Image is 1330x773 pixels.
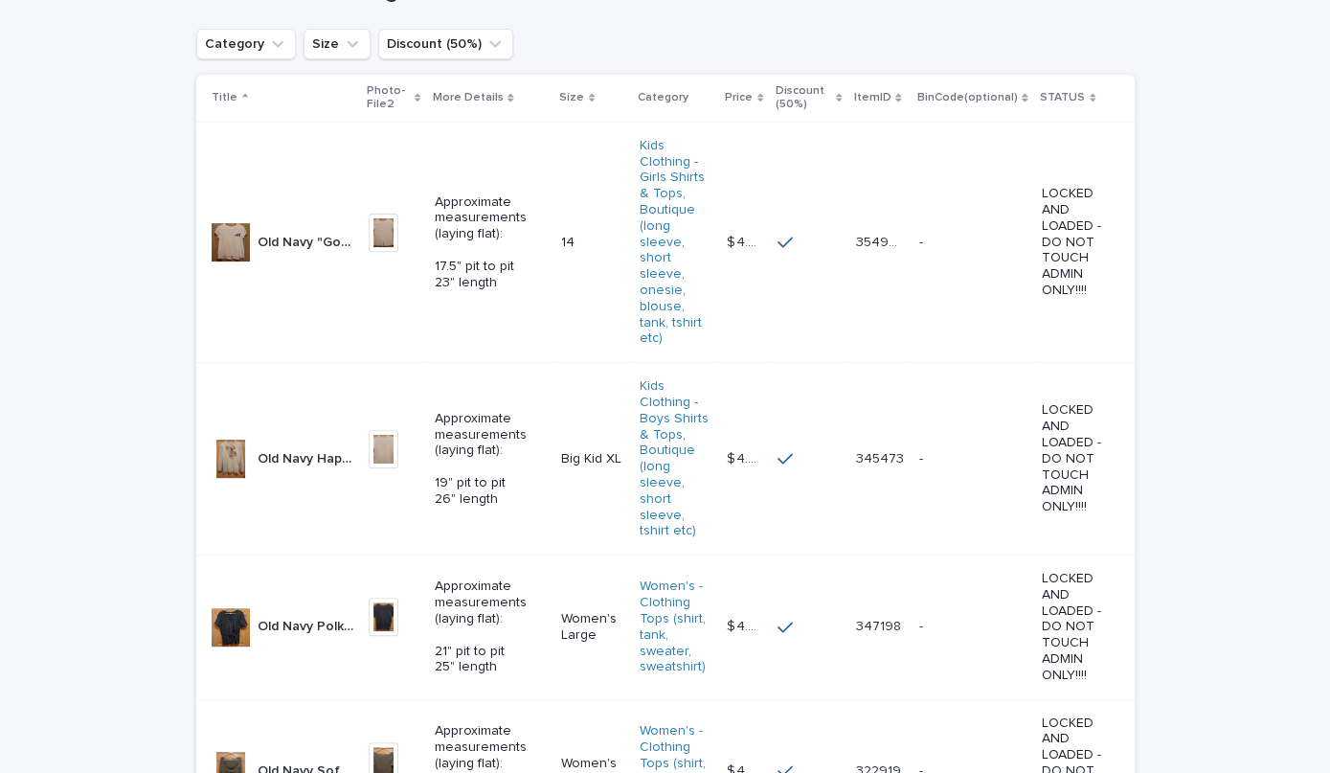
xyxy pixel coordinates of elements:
p: Approximate measurements (laying flat): 17.5" pit to pit 23" length [434,194,545,291]
button: Category [196,29,296,59]
p: LOCKED AND LOADED - DO NOT TOUCH ADMIN ONLY!!!! [1042,571,1104,684]
p: - [918,231,926,251]
p: $ 4.00 [727,231,766,251]
p: Title [212,87,237,108]
a: Kids Clothing - Girls Shirts & Tops, Boutique (long sleeve, short sleeve, onesie, blouse, tank, t... [640,138,711,347]
p: ItemID [853,87,890,108]
p: Old Navy Polka Dot Top - Navy Blue Women's Large (MEASUREMENTS IN DETAILS) Women's Large [258,615,357,635]
p: LOCKED AND LOADED - DO NOT TOUCH ADMIN ONLY!!!! [1042,402,1104,515]
p: Approximate measurements (laying flat): 21" pit to pit 25" length [434,579,545,675]
p: Discount (50%) [776,80,831,116]
button: Size [304,29,371,59]
p: - [918,447,926,467]
p: Women's Large [561,611,624,644]
p: $ 4.00 [727,447,766,467]
p: Category [638,87,688,108]
p: 354999 [855,231,907,251]
tr: Old Navy Happy Howlidays Wolf in Santa Hat & Bow Tie Long Sleeve Shirt - [PERSON_NAME] Boys XL 14... [196,363,1135,556]
p: 345473 [855,447,907,467]
p: Big Kid XL [561,451,624,467]
tr: Old Navy Polka Dot Top - Navy Blue Women's Large (MEASUREMENTS IN DETAILS) Women's LargeOld Navy ... [196,556,1135,700]
p: Old Navy "Go Girl" Cheer Soft Relaxed Short Sleeve Shirt - Pale Pink Girls XL 14 (MEASUREMENTS IN... [258,231,357,251]
p: 347198 [855,615,904,635]
p: Approximate measurements (laying flat): 19" pit to pit 26" length [434,411,545,508]
p: $ 4.00 [727,615,766,635]
p: LOCKED AND LOADED - DO NOT TOUCH ADMIN ONLY!!!! [1042,186,1104,299]
a: Kids Clothing - Boys Shirts & Tops, Boutique (long sleeve, short sleeve, tshirt etc) [640,378,711,539]
p: Photo-File2 [367,80,411,116]
p: BinCode(optional) [916,87,1017,108]
a: Women's - Clothing Tops (shirt, tank, sweater, sweatshirt) [640,579,711,675]
tr: Old Navy "Go Girl" Cheer Soft Relaxed Short Sleeve Shirt - Pale Pink Girls XL 14 (MEASUREMENTS IN... [196,122,1135,362]
p: STATUS [1040,87,1085,108]
button: Discount (50%) [378,29,513,59]
p: More Details [432,87,503,108]
p: Price [725,87,753,108]
p: - [918,615,926,635]
p: Old Navy Happy Howlidays Wolf in Santa Hat & Bow Tie Long Sleeve Shirt - Heather Gray Boys XL 14-... [258,447,357,467]
p: 14 [561,235,624,251]
p: Size [559,87,584,108]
